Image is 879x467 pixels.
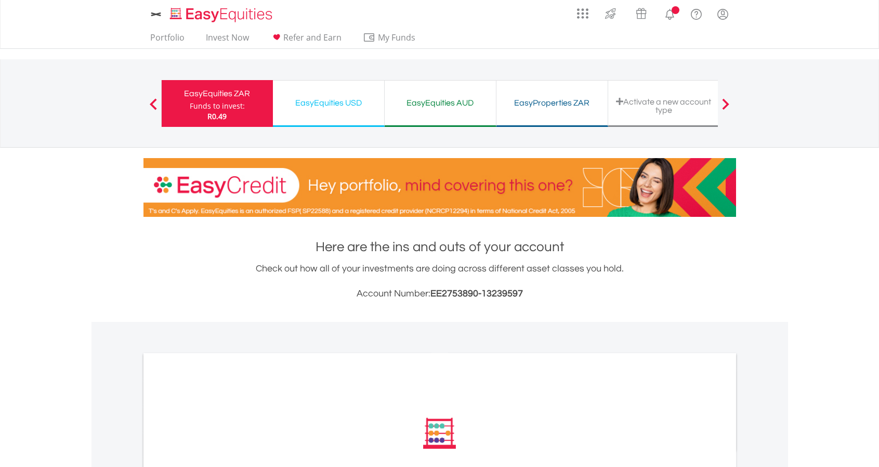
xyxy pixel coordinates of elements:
a: Invest Now [202,32,253,48]
h3: Account Number: [143,287,736,301]
a: Vouchers [626,3,657,22]
a: Portfolio [146,32,189,48]
div: Activate a new account type [614,97,713,114]
a: FAQ's and Support [683,3,710,23]
a: AppsGrid [570,3,595,19]
h1: Here are the ins and outs of your account [143,238,736,256]
a: My Profile [710,3,736,25]
div: Check out how all of your investments are doing across different asset classes you hold. [143,262,736,301]
div: EasyEquities ZAR [168,86,267,101]
span: R0.49 [207,111,227,121]
img: vouchers-v2.svg [633,5,650,22]
img: grid-menu-icon.svg [577,8,588,19]
span: EE2753890-13239597 [430,289,523,299]
div: EasyEquities AUD [391,96,490,110]
a: Notifications [657,3,683,23]
img: EasyEquities_Logo.png [168,6,277,23]
img: EasyCredit Promotion Banner [143,158,736,217]
span: Refer and Earn [283,32,342,43]
div: EasyEquities USD [279,96,378,110]
img: thrive-v2.svg [602,5,619,22]
div: Funds to invest: [190,101,245,111]
div: EasyProperties ZAR [503,96,601,110]
a: Refer and Earn [266,32,346,48]
span: My Funds [363,31,431,44]
a: Home page [166,3,277,23]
